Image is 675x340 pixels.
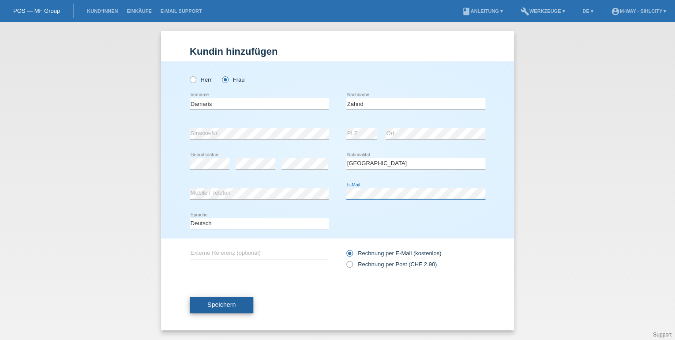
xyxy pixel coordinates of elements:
[346,250,441,257] label: Rechnung per E-Mail (kostenlos)
[521,7,529,16] i: build
[457,8,507,14] a: bookAnleitung ▾
[222,76,244,83] label: Frau
[461,7,470,16] i: book
[346,261,437,268] label: Rechnung per Post (CHF 2.90)
[346,261,352,272] input: Rechnung per Post (CHF 2.90)
[190,76,195,82] input: Herr
[578,8,597,14] a: DE ▾
[190,297,253,314] button: Speichern
[207,301,236,308] span: Speichern
[82,8,122,14] a: Kund*innen
[156,8,206,14] a: E-Mail Support
[13,8,60,14] a: POS — MF Group
[346,250,352,261] input: Rechnung per E-Mail (kostenlos)
[190,46,485,57] h1: Kundin hinzufügen
[122,8,156,14] a: Einkäufe
[190,76,212,83] label: Herr
[653,332,671,338] a: Support
[222,76,228,82] input: Frau
[611,7,620,16] i: account_circle
[607,8,671,14] a: account_circlem-way - Sihlcity ▾
[516,8,570,14] a: buildWerkzeuge ▾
